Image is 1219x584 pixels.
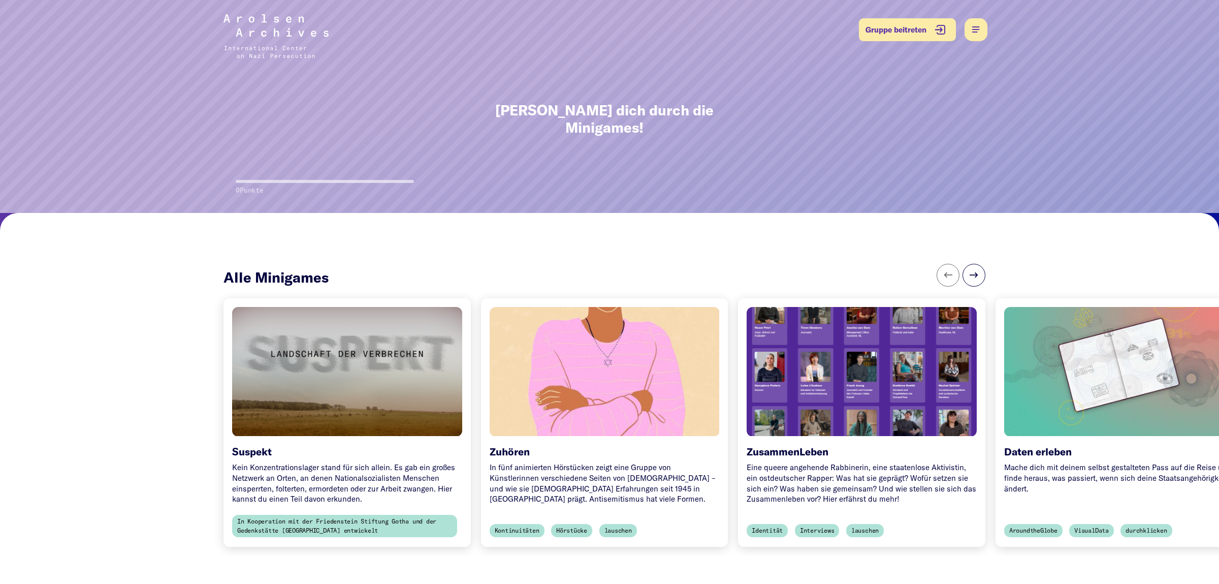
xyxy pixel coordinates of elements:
h6: ZusammenLeben [747,446,977,463]
span: lauschen [846,524,884,537]
h6: Zuhören [490,446,720,463]
span: lauschen [599,524,637,537]
h1: [PERSON_NAME] dich durch die Minigames! [481,102,728,136]
span: Punkte [240,186,263,194]
a: Suspekt Kein Konzentrationslager stand für sich allein. Es gab ein großes Netzwerk an Orten, an d... [223,298,471,547]
div: In fünf animierten Hörstücken zeigt eine Gruppe von Künstlerinnen verschiedene Seiten von [DEMOGR... [490,463,720,505]
div: Eine queere angehende Rabbinerin, eine staatenlose Aktivistin, ein ostdeutscher Rapper: Was hat s... [747,463,977,505]
a: ZusammenLeben Eine queere angehende Rabbinerin, eine staatenlose Aktivistin, ein ostdeutscher Rap... [738,298,985,547]
span: Identität [747,524,788,537]
h5: Alle Minigames [223,269,329,286]
span: VisualData [1069,524,1114,537]
span: Hörstücke [551,524,592,537]
div: Kein Konzentrationslager stand für sich allein. Es gab ein großes Netzwerk an Orten, an denen Nat... [232,463,462,505]
span: 0 [236,186,263,194]
a: Zuhören In fünf animierten Hörstücken zeigt eine Gruppe von Künstlerinnen verschiedene Seiten von... [481,298,728,547]
span: AroundtheGlobe [1004,524,1063,537]
span: Kontinuitäten [490,524,544,537]
span: durchklicken [1120,524,1172,537]
span: In Kooperation mit der Friedenstein Stiftung Gotha und der Gedenkstätte [GEOGRAPHIC_DATA] entwickelt [232,515,457,537]
h6: Suspekt [232,446,462,463]
span: Interviews [795,524,840,537]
